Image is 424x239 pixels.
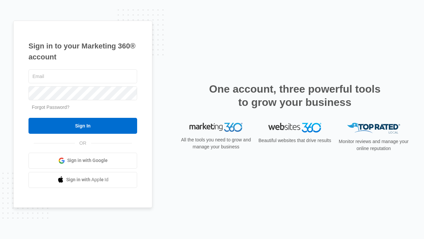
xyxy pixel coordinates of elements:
[268,123,321,132] img: Websites 360
[189,123,242,132] img: Marketing 360
[67,157,108,164] span: Sign in with Google
[347,123,400,134] img: Top Rated Local
[66,176,109,183] span: Sign in with Apple Id
[28,153,137,169] a: Sign in with Google
[28,69,137,83] input: Email
[258,137,332,144] p: Beautiful websites that drive results
[179,136,253,150] p: All the tools you need to grow and manage your business
[207,82,383,109] h2: One account, three powerful tools to grow your business
[28,118,137,134] input: Sign In
[75,140,91,147] span: OR
[28,40,137,62] h1: Sign in to your Marketing 360® account
[337,138,411,152] p: Monitor reviews and manage your online reputation
[28,172,137,188] a: Sign in with Apple Id
[32,105,70,110] a: Forgot Password?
